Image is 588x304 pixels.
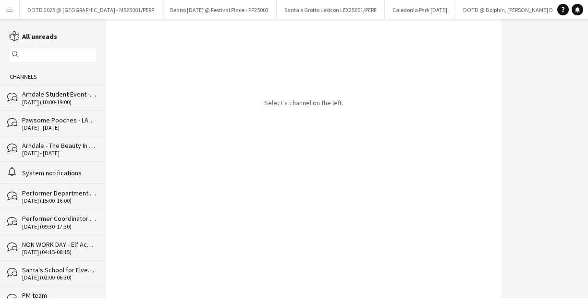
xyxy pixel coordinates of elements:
div: Performer Coordinator PERF320 [22,214,96,223]
a: All unreads [10,32,57,41]
div: [DATE] (04:15-08:15) [22,249,96,255]
div: [DATE] (15:00-16:00) [22,197,96,204]
div: Arndale - The Beauty In You - MAN25006/PERF [22,141,96,150]
button: Caledonia Park [DATE] [385,0,455,19]
div: NON WORK DAY - Elf Academy Metrocentre MET24001 [22,240,96,249]
div: [DATE] (02:00-06:30) [22,274,96,281]
div: Performer Department dummy job - for comms use [22,189,96,197]
div: Arndale Student Event - MAN25007/PERF [22,90,96,98]
div: PM team [22,291,96,300]
div: [DATE] - [DATE] [22,150,96,157]
button: Beano [DATE] @ Festival Place - FP25003 [162,0,277,19]
div: [DATE] (09:30-17:30) [22,223,96,230]
div: System notifications [22,169,96,177]
button: Santa's Grotto Lexicon LEX25001/PERF [277,0,385,19]
div: Pawsome Pooches - LAN25003/PERF [22,116,96,124]
div: [DATE] (10:00-19:00) [22,99,96,106]
div: Santa's School for Elves - NOT A WORK DAY - Comms Chat [22,266,96,274]
p: Select a channel on the left. [264,98,343,107]
div: [DATE] - [DATE] [22,124,96,131]
button: DOTD 2025 @ [GEOGRAPHIC_DATA] - MS25001/PERF [20,0,162,19]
